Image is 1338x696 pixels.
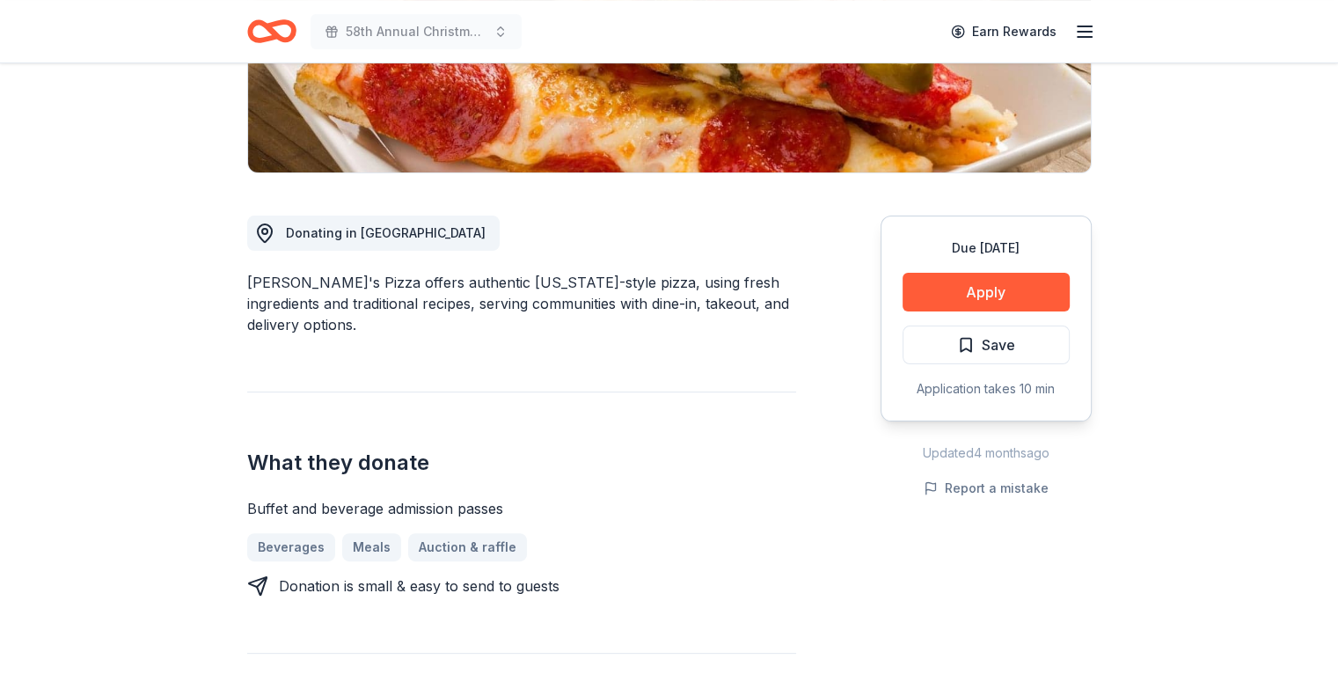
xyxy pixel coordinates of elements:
[982,333,1015,356] span: Save
[342,533,401,561] a: Meals
[247,272,796,335] div: [PERSON_NAME]'s Pizza offers authentic [US_STATE]-style pizza, using fresh ingredients and tradit...
[247,533,335,561] a: Beverages
[903,326,1070,364] button: Save
[286,225,486,240] span: Donating in [GEOGRAPHIC_DATA]
[346,21,486,42] span: 58th Annual Christmas tree Brunch
[881,443,1092,464] div: Updated 4 months ago
[247,449,796,477] h2: What they donate
[279,575,559,597] div: Donation is small & easy to send to guests
[903,238,1070,259] div: Due [DATE]
[408,533,527,561] a: Auction & raffle
[924,478,1049,499] button: Report a mistake
[311,14,522,49] button: 58th Annual Christmas tree Brunch
[903,273,1070,311] button: Apply
[247,11,296,52] a: Home
[940,16,1067,48] a: Earn Rewards
[247,498,796,519] div: Buffet and beverage admission passes
[903,378,1070,399] div: Application takes 10 min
